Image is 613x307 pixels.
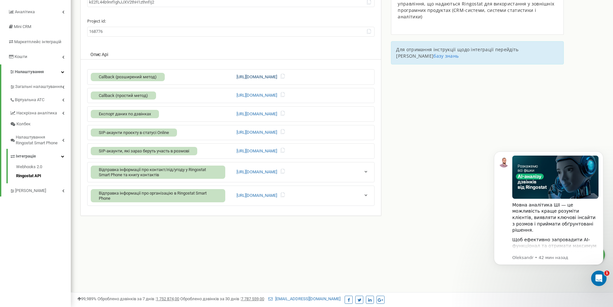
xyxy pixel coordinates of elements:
[1,64,71,80] a: Налаштування
[15,97,44,103] span: Віртуальна АТС
[90,52,108,57] span: Опис Api
[99,74,157,79] span: Callback (розширений метод)
[591,271,607,286] iframe: Intercom live chat
[268,296,340,301] a: [EMAIL_ADDRESS][DOMAIN_NAME]
[99,111,151,116] span: Експорт даних по дзвінках
[98,296,179,301] span: Оброблено дзвінків за 7 днів :
[16,134,62,146] span: Налаштування Ringostat Smart Phone
[14,39,61,44] span: Маркетплейс інтеграцій
[433,53,459,59] a: базу знань
[15,69,44,74] span: Налаштування
[99,93,148,98] span: Callback (простий метод)
[10,183,71,197] a: [PERSON_NAME]
[237,111,277,117] a: [URL][DOMAIN_NAME]
[180,296,264,301] span: Оброблено дзвінків за 30 днів :
[77,296,97,301] span: 99,989%
[16,171,71,179] a: Ringostat API
[16,164,71,172] a: Webhooks 2.0
[14,24,31,29] span: Mini CRM
[99,191,207,201] span: Відправка інформації про організацію в Ringostat Smart Phone
[604,271,609,276] span: 1
[10,92,71,106] a: Віртуальна АТС
[15,9,35,14] span: Аналiтика
[10,119,71,130] a: Колбек
[241,296,264,301] u: 7 787 559,00
[10,130,71,149] a: Налаштування Ringostat Smart Phone
[10,79,71,92] a: Загальні налаштування
[237,148,277,154] a: [URL][DOMAIN_NAME]
[99,167,206,177] span: Відправка інформації про контакт/лід/угоду у Ringostat Smart Phone та книгу контактів
[99,130,169,135] span: SIP-акаунти проєкту в статусі Online
[10,106,71,119] a: Наскрізна аналітика
[237,130,277,136] a: [URL][DOMAIN_NAME]
[10,149,71,162] a: Інтеграція
[237,74,277,80] a: [URL][DOMAIN_NAME]
[16,110,57,116] span: Наскрізна аналітика
[237,193,277,199] a: [URL][DOMAIN_NAME]
[16,153,36,159] span: Інтеграція
[237,169,277,175] a: [URL][DOMAIN_NAME]
[99,149,189,153] span: SIP-акаунти, які зараз беруть участь в розмові
[87,14,375,25] label: Project id:
[237,92,277,99] a: [URL][DOMAIN_NAME]
[156,296,179,301] u: 1 752 874,00
[15,188,46,194] span: [PERSON_NAME]
[396,46,559,59] p: Для отримання інструкції щодо інтеграції перейдіть [PERSON_NAME]
[484,142,613,290] iframe: Intercom notifications сообщение
[14,54,27,59] span: Кошти
[15,84,62,90] span: Загальні налаштування
[16,121,31,127] span: Колбек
